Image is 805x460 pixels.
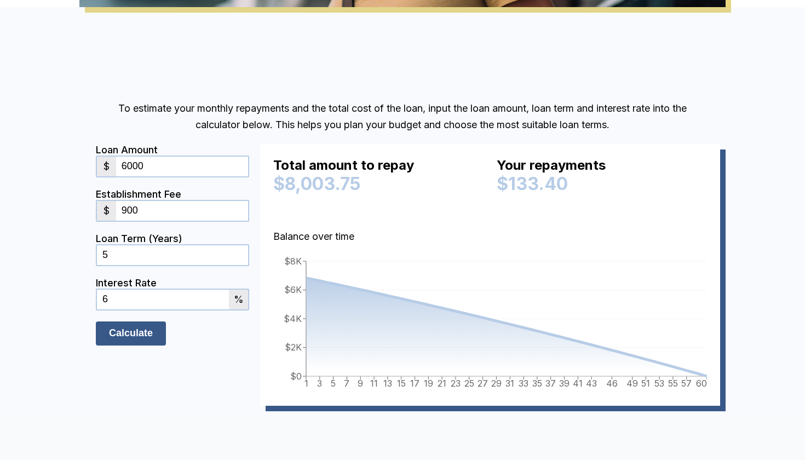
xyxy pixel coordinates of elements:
input: 0 [116,157,248,176]
tspan: 5 [331,378,336,389]
tspan: 25 [464,378,474,389]
tspan: $8K [284,255,302,266]
input: 0 [97,245,248,265]
div: % [229,290,248,309]
tspan: 7 [344,378,349,389]
tspan: 19 [424,378,433,389]
tspan: 39 [559,378,570,389]
tspan: 49 [626,378,638,389]
tspan: 23 [451,378,461,389]
tspan: 29 [491,378,502,389]
tspan: 17 [410,378,419,389]
div: Total amount to repay [273,157,484,178]
tspan: 37 [545,378,556,389]
div: $ [97,201,116,221]
tspan: $6K [284,284,302,295]
tspan: 33 [519,378,528,389]
tspan: 60 [696,378,707,389]
tspan: 53 [654,378,664,389]
tspan: 46 [606,378,618,389]
tspan: 15 [397,378,406,389]
tspan: 27 [478,378,488,389]
div: $133.40 [497,173,707,194]
input: Calculate [96,321,166,346]
p: To estimate your monthly repayments and the total cost of the loan, input the loan amount, loan t... [96,100,709,133]
div: $8,003.75 [273,173,484,194]
div: Loan Amount [96,144,249,156]
tspan: 9 [358,378,363,389]
tspan: 11 [370,378,378,389]
tspan: 43 [586,378,597,389]
p: Balance over time [273,228,707,245]
tspan: 57 [681,378,692,389]
tspan: 1 [304,378,308,389]
tspan: 21 [438,378,446,389]
tspan: $4K [284,313,302,324]
div: Your repayments [497,157,707,178]
input: 0 [116,201,248,221]
tspan: 51 [641,378,650,389]
tspan: 55 [668,378,678,389]
tspan: 41 [573,378,583,389]
div: $ [97,157,116,176]
tspan: 31 [505,378,514,389]
div: Loan Term (Years) [96,233,249,244]
tspan: 3 [317,378,322,389]
tspan: $2K [285,342,302,353]
div: Interest Rate [96,277,249,289]
input: 0 [97,290,229,309]
tspan: 35 [532,378,542,389]
tspan: $0 [290,370,302,381]
tspan: 13 [383,378,392,389]
div: Establishment Fee [96,188,249,200]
